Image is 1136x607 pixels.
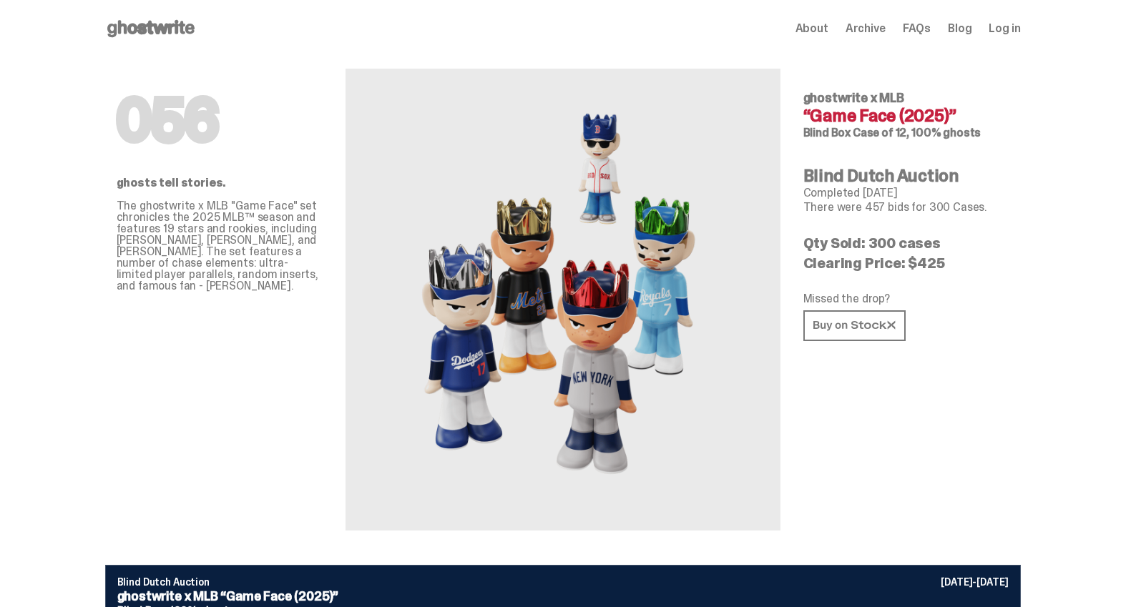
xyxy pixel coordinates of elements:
p: There were 457 bids for 300 Cases. [803,202,1009,213]
span: Case of 12, 100% ghosts [853,125,981,140]
a: Blog [948,23,971,34]
p: [DATE]-[DATE] [941,577,1008,587]
h1: 056 [117,92,323,149]
p: ghosts tell stories. [117,177,323,189]
h4: Blind Dutch Auction [803,167,1009,184]
a: FAQs [903,23,931,34]
h4: “Game Face (2025)” [803,107,1009,124]
p: Blind Dutch Auction [117,577,1009,587]
span: Blind Box [803,125,851,140]
p: The ghostwrite x MLB "Game Face" set chronicles the 2025 MLB™ season and features 19 stars and ro... [117,200,323,292]
p: Qty Sold: 300 cases [803,236,1009,250]
p: Clearing Price: $425 [803,256,1009,270]
p: ghostwrite x MLB “Game Face (2025)” [117,590,1009,603]
span: ghostwrite x MLB [803,89,904,107]
a: About [795,23,828,34]
p: Completed [DATE] [803,187,1009,199]
p: Missed the drop? [803,293,1009,305]
a: Archive [846,23,886,34]
img: MLB&ldquo;Game Face (2025)&rdquo; [406,103,720,496]
a: Log in [989,23,1020,34]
